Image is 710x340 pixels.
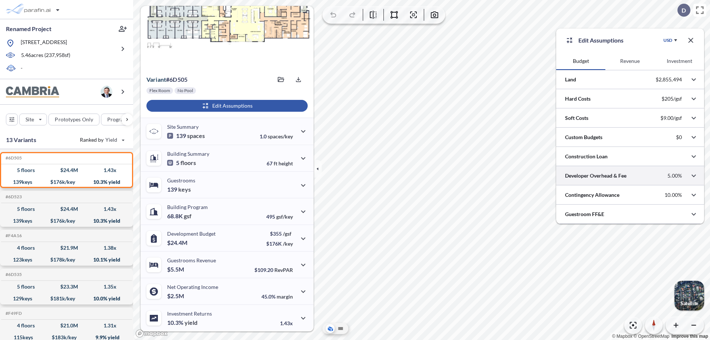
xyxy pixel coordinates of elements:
p: Hard Costs [565,95,591,102]
p: $205/gsf [662,95,682,102]
p: Guestroom FF&E [565,211,604,218]
p: No Pool [177,88,193,94]
img: BrandImage [6,86,59,98]
p: 495 [266,213,293,220]
p: - [21,64,23,73]
p: 139 [167,132,205,139]
p: Building Program [167,204,208,210]
p: [STREET_ADDRESS] [21,38,67,48]
p: Flex Room [149,88,170,94]
button: Switcher ImageSatellite [674,281,704,310]
p: 1.43x [280,320,293,326]
p: Edit Assumptions [578,36,623,45]
button: Program [101,114,141,125]
div: USD [663,37,672,43]
span: height [278,160,293,166]
h5: Click to copy the code [4,311,22,316]
p: Investment Returns [167,310,212,317]
p: Satellite [680,300,698,306]
p: $2,855,494 [656,76,682,83]
p: 1.0 [260,133,293,139]
p: Guestrooms [167,177,195,184]
a: Mapbox [612,334,632,339]
p: 5 [167,159,196,166]
img: Switcher Image [674,281,704,310]
p: Land [565,76,576,83]
span: Variant [146,76,166,83]
button: Budget [556,52,605,70]
span: spaces [187,132,205,139]
button: Revenue [605,52,655,70]
span: RevPAR [274,267,293,273]
button: Aerial View [326,324,335,333]
p: $24.4M [167,239,189,246]
p: Site [26,116,34,123]
button: Site [19,114,47,125]
p: 10.3% [167,319,197,326]
p: 139 [167,186,191,193]
p: $9.00/gsf [660,115,682,121]
button: Investment [655,52,704,70]
p: 45.0% [261,293,293,300]
p: Guestrooms Revenue [167,257,216,263]
button: Site Plan [336,324,345,333]
p: Net Operating Income [167,284,218,290]
button: Prototypes Only [48,114,99,125]
p: 5.46 acres ( 237,958 sf) [21,51,70,60]
span: keys [178,186,191,193]
p: Construction Loan [565,153,608,160]
span: ft [274,160,277,166]
span: floors [180,159,196,166]
p: $0 [676,134,682,141]
span: yield [185,319,197,326]
p: Prototypes Only [55,116,93,123]
span: spaces/key [268,133,293,139]
h5: Click to copy the code [4,194,22,199]
p: Building Summary [167,151,209,157]
h5: Click to copy the code [4,155,22,161]
span: gsf [184,212,192,220]
button: Ranked by Yield [74,134,129,146]
p: 13 Variants [6,135,36,144]
a: Improve this map [672,334,708,339]
span: Yield [105,136,118,144]
p: Custom Budgets [565,134,602,141]
p: 68.8K [167,212,192,220]
p: $176K [266,240,293,247]
p: Contingency Allowance [565,191,619,199]
span: /key [283,240,293,247]
p: 67 [267,160,293,166]
p: $5.5M [167,266,185,273]
p: D [682,7,686,14]
img: user logo [101,86,112,98]
span: /gsf [283,230,291,237]
button: Edit Assumptions [146,100,308,112]
h5: Click to copy the code [4,272,22,277]
p: $355 [266,230,293,237]
p: Soft Costs [565,114,588,122]
p: Site Summary [167,124,199,130]
span: gsf/key [276,213,293,220]
a: OpenStreetMap [633,334,669,339]
p: 10.00% [665,192,682,198]
p: Program [107,116,128,123]
p: Renamed Project [6,25,51,33]
span: margin [277,293,293,300]
p: $109.20 [254,267,293,273]
h5: Click to copy the code [4,233,22,238]
p: Development Budget [167,230,216,237]
a: Mapbox homepage [135,329,168,338]
p: # 6d505 [146,76,187,83]
p: $2.5M [167,292,185,300]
